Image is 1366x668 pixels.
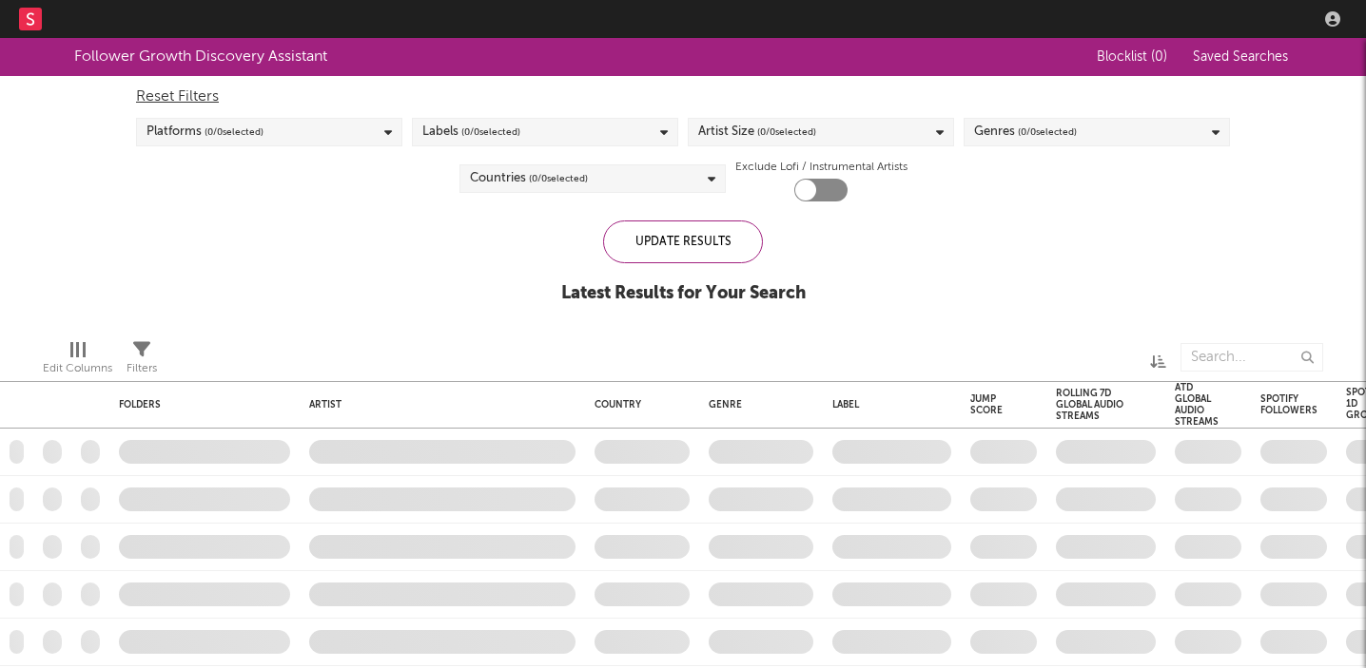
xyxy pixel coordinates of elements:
[1151,50,1167,64] span: ( 0 )
[136,86,1230,108] div: Reset Filters
[205,121,263,143] span: ( 0 / 0 selected)
[74,46,327,68] div: Follower Growth Discovery Assistant
[309,399,566,410] div: Artist
[1187,49,1292,65] button: Saved Searches
[461,121,520,143] span: ( 0 / 0 selected)
[698,121,816,143] div: Artist Size
[603,220,763,263] div: Update Results
[832,399,942,410] div: Label
[127,357,157,380] div: Filters
[43,357,112,380] div: Edit Columns
[470,167,588,190] div: Countries
[1181,343,1323,372] input: Search...
[1097,50,1167,64] span: Blocklist
[1260,393,1317,416] div: Spotify Followers
[127,334,157,389] div: Filters
[1018,121,1077,143] span: ( 0 / 0 selected)
[970,393,1008,416] div: Jump Score
[974,121,1077,143] div: Genres
[595,399,680,410] div: Country
[43,334,112,389] div: Edit Columns
[735,156,907,179] label: Exclude Lofi / Instrumental Artists
[757,121,816,143] span: ( 0 / 0 selected)
[1193,50,1292,64] span: Saved Searches
[146,121,263,143] div: Platforms
[561,282,806,305] div: Latest Results for Your Search
[709,399,804,410] div: Genre
[119,399,262,410] div: Folders
[422,121,520,143] div: Labels
[1056,388,1127,422] div: Rolling 7D Global Audio Streams
[529,167,588,190] span: ( 0 / 0 selected)
[1175,382,1219,428] div: ATD Global Audio Streams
